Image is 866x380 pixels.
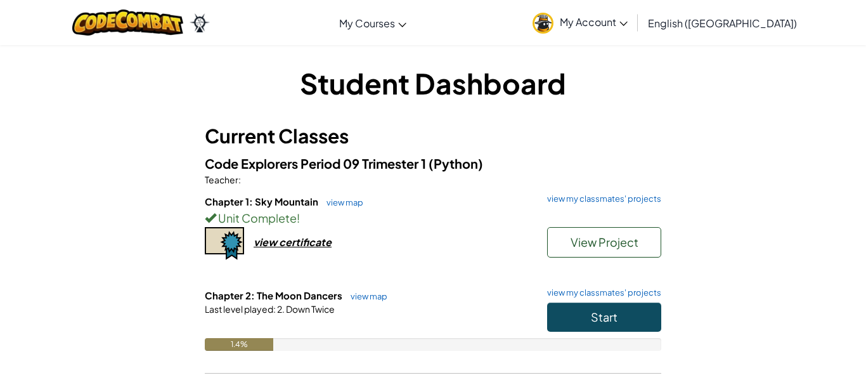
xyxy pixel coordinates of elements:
span: Chapter 1: Sky Mountain [205,195,320,207]
button: View Project [547,227,661,258]
span: Down Twice [285,303,335,315]
span: My Courses [339,16,395,30]
a: My Courses [333,6,413,40]
a: view map [344,291,387,301]
a: English ([GEOGRAPHIC_DATA]) [642,6,803,40]
a: view map [320,197,363,207]
a: My Account [526,3,634,43]
span: Code Explorers Period 09 Trimester 1 [205,155,429,171]
span: My Account [560,15,628,29]
span: ! [297,211,300,225]
a: view my classmates' projects [541,195,661,203]
span: View Project [571,235,638,249]
a: view certificate [205,235,332,249]
div: 1.4% [205,338,273,351]
a: view my classmates' projects [541,289,661,297]
span: (Python) [429,155,483,171]
span: 2. [276,303,285,315]
span: Chapter 2: The Moon Dancers [205,289,344,301]
span: : [273,303,276,315]
span: English ([GEOGRAPHIC_DATA]) [648,16,797,30]
img: avatar [533,13,553,34]
span: : [238,174,241,185]
span: Unit Complete [216,211,297,225]
img: certificate-icon.png [205,227,244,260]
span: Start [591,310,617,324]
span: Last level played [205,303,273,315]
button: Start [547,303,661,332]
span: Teacher [205,174,238,185]
h1: Student Dashboard [205,63,661,103]
img: CodeCombat logo [72,10,183,36]
div: view certificate [254,235,332,249]
h3: Current Classes [205,122,661,150]
img: Ozaria [190,13,210,32]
